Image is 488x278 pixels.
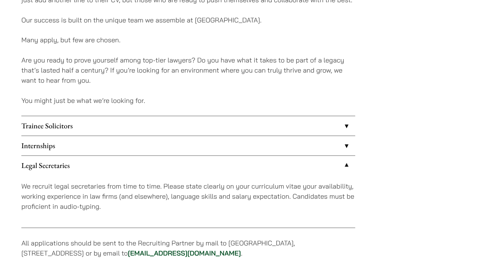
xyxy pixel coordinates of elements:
p: Are you ready to prove yourself among top-tier lawyers? Do you have what it takes to be part of a... [21,55,355,86]
p: All applications should be sent to the Recruiting Partner by mail to [GEOGRAPHIC_DATA], [STREET_A... [21,238,355,259]
p: We recruit legal secretaries from time to time. Please state clearly on your curriculum vitae you... [21,181,355,212]
a: Internships [21,136,355,156]
a: Legal Secretaries [21,156,355,175]
a: Trainee Solicitors [21,116,355,136]
a: [EMAIL_ADDRESS][DOMAIN_NAME] [128,249,241,258]
p: Our success is built on the unique team we assemble at [GEOGRAPHIC_DATA]. [21,15,355,25]
div: Legal Secretaries [21,175,355,228]
p: You might just be what we’re looking for. [21,96,355,106]
p: Many apply, but few are chosen. [21,35,355,45]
